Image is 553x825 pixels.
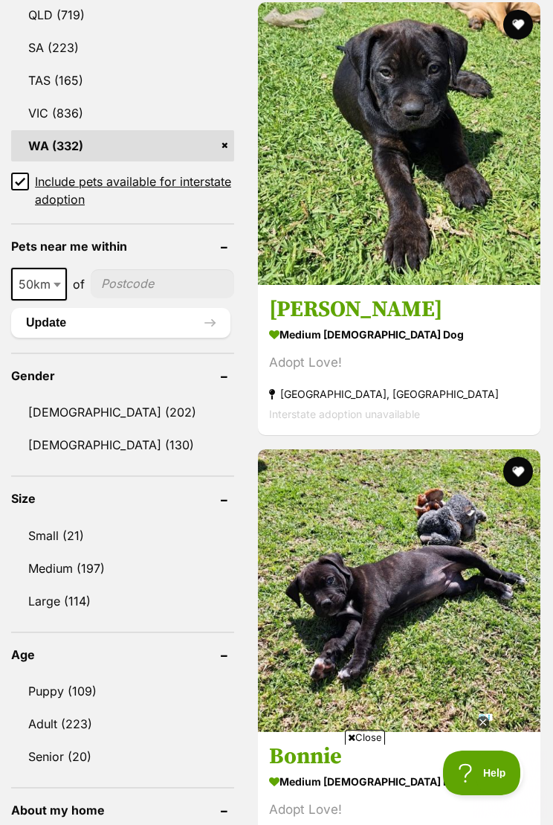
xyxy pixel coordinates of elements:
a: Senior (20) [11,741,234,772]
img: Douglas - Mixed breed Dog [258,2,540,285]
header: Age [11,648,234,661]
a: Include pets available for interstate adoption [11,173,234,208]
header: Gender [11,369,234,382]
a: TAS (165) [11,65,234,96]
span: 50km [13,274,65,295]
header: Size [11,492,234,505]
a: [PERSON_NAME] medium [DEMOGRAPHIC_DATA] Dog Adopt Love! [GEOGRAPHIC_DATA], [GEOGRAPHIC_DATA] Inte... [258,284,540,435]
a: [DEMOGRAPHIC_DATA] (202) [11,397,234,428]
img: Bonnie - Mixed breed Dog [258,449,540,732]
button: favourite [503,457,533,487]
a: Small (21) [11,520,234,551]
a: Adult (223) [11,708,234,739]
a: Medium (197) [11,553,234,584]
button: favourite [503,10,533,39]
a: Large (114) [11,585,234,617]
iframe: Advertisement [6,751,547,818]
strong: [GEOGRAPHIC_DATA], [GEOGRAPHIC_DATA] [269,384,529,404]
a: [DEMOGRAPHIC_DATA] (130) [11,429,234,460]
a: SA (223) [11,32,234,63]
span: of [73,275,85,293]
span: Interstate adoption unavailable [269,408,420,420]
button: Update [11,308,230,338]
input: postcode [91,269,234,298]
span: Include pets available for interstate adoption [35,173,234,208]
a: VIC (836) [11,97,234,129]
a: Puppy (109) [11,675,234,707]
h3: [PERSON_NAME] [269,295,529,324]
header: Pets near me within [11,240,234,253]
strong: medium [DEMOGRAPHIC_DATA] Dog [269,324,529,345]
div: Adopt Love! [269,353,529,373]
span: 50km [11,268,67,301]
a: WA (332) [11,130,234,161]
